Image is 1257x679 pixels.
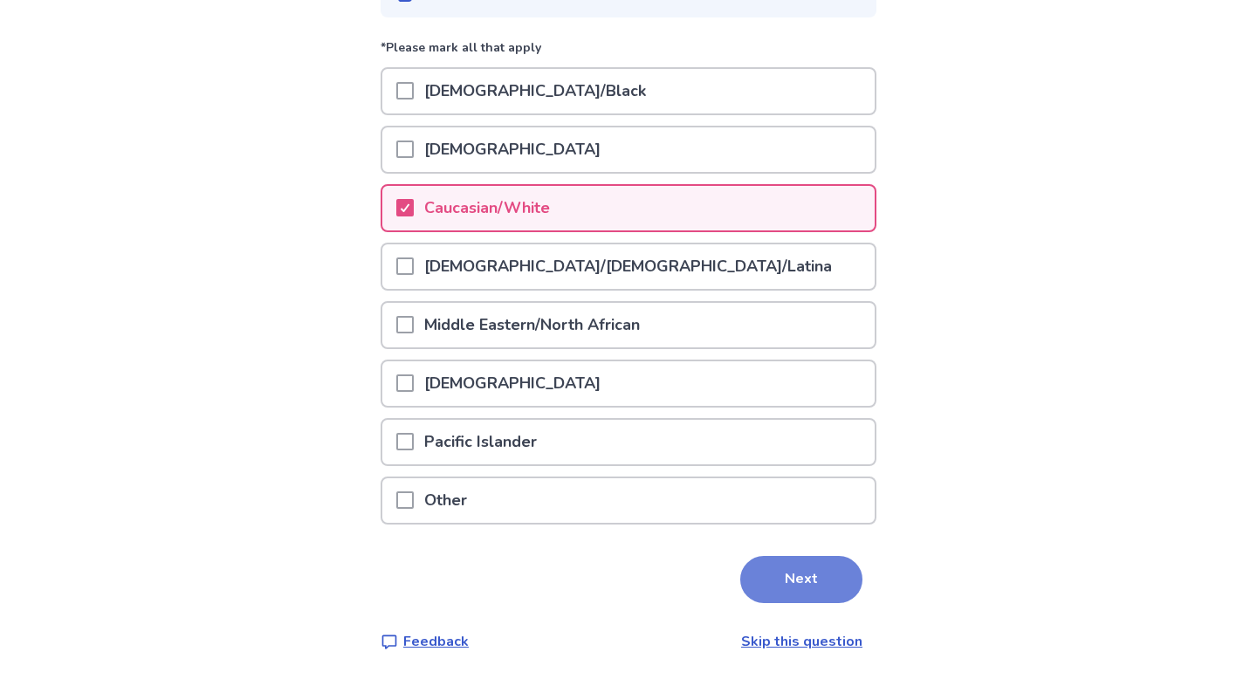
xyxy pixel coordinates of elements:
p: *Please mark all that apply [381,38,876,67]
a: Feedback [381,631,469,652]
p: [DEMOGRAPHIC_DATA]/Black [414,69,656,113]
p: [DEMOGRAPHIC_DATA]/[DEMOGRAPHIC_DATA]/Latina [414,244,842,289]
a: Skip this question [741,632,862,651]
button: Next [740,556,862,603]
p: [DEMOGRAPHIC_DATA] [414,127,611,172]
p: Caucasian/White [414,186,560,230]
p: [DEMOGRAPHIC_DATA] [414,361,611,406]
p: Middle Eastern/North African [414,303,650,347]
p: Feedback [403,631,469,652]
p: Pacific Islander [414,420,547,464]
p: Other [414,478,477,523]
